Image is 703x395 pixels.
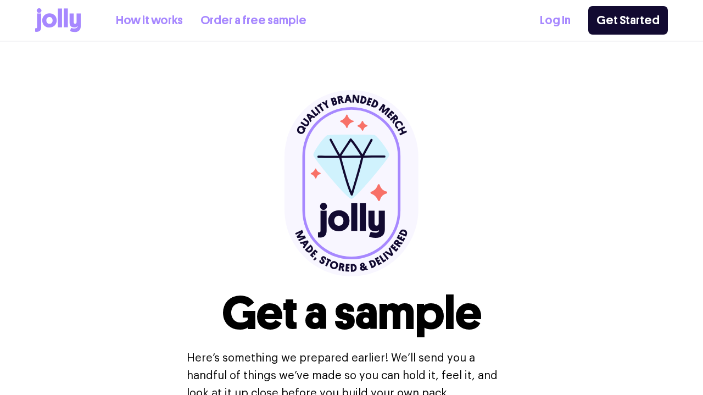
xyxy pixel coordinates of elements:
[200,12,306,30] a: Order a free sample
[588,6,668,35] a: Get Started
[116,12,183,30] a: How it works
[222,290,482,336] h1: Get a sample
[540,12,571,30] a: Log In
